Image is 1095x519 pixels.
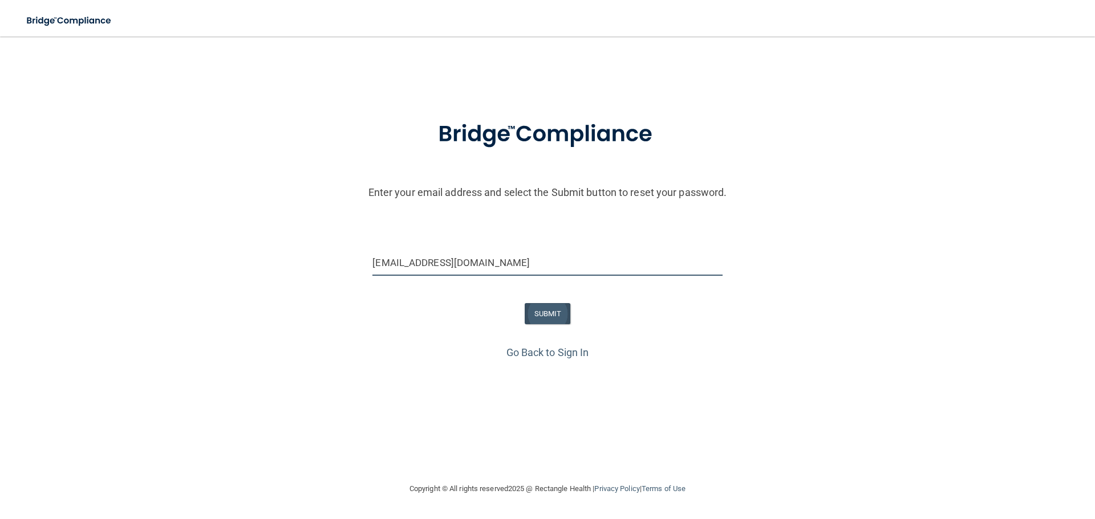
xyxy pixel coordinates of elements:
input: Email [372,250,722,276]
button: SUBMIT [525,303,571,324]
a: Go Back to Sign In [506,346,589,358]
div: Copyright © All rights reserved 2025 @ Rectangle Health | | [339,471,756,507]
a: Terms of Use [642,484,686,493]
img: bridge_compliance_login_screen.278c3ca4.svg [17,9,122,32]
img: bridge_compliance_login_screen.278c3ca4.svg [415,105,680,164]
a: Privacy Policy [594,484,639,493]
